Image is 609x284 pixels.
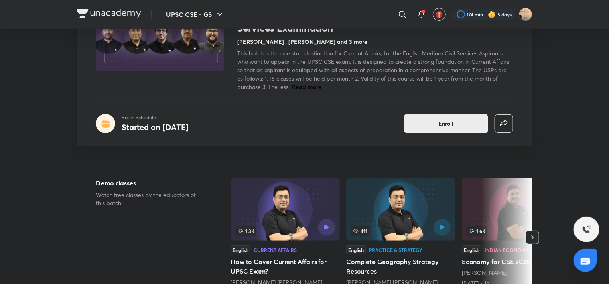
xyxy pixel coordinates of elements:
img: Snatashree Punyatoya [519,8,532,21]
span: This batch is the one stop destination for Current Affairs, for the English Medium Civil Services... [237,49,509,91]
p: Batch Schedule [122,114,189,121]
span: 411 [351,226,369,236]
img: avatar [436,11,443,18]
h5: Economy for CSE 2026 [462,257,571,266]
div: Current Affairs [254,247,297,252]
p: Watch free classes by the educators of this batch [96,191,205,207]
div: Practice & Strategy [369,247,422,252]
img: streak [488,10,496,18]
img: ttu [582,225,591,234]
button: avatar [433,8,446,21]
button: Enroll [404,114,488,133]
h5: Demo classes [96,178,205,188]
a: Company Logo [77,9,141,20]
span: Read more [292,83,321,91]
img: Company Logo [77,9,141,18]
h5: Complete Geography Strategy - Resources [346,257,455,276]
div: English [462,245,481,254]
a: [PERSON_NAME] [462,269,507,276]
button: UPSC CSE - GS [161,6,229,22]
span: Enroll [439,120,454,128]
div: English [231,245,250,254]
span: 1.6K [467,226,487,236]
h5: How to Cover Current Affairs for UPSC Exam? [231,257,340,276]
h4: Started on [DATE] [122,122,189,132]
span: 1.3K [235,226,256,236]
div: English [346,245,366,254]
div: Shyam Shankar Kaggod [462,269,571,277]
